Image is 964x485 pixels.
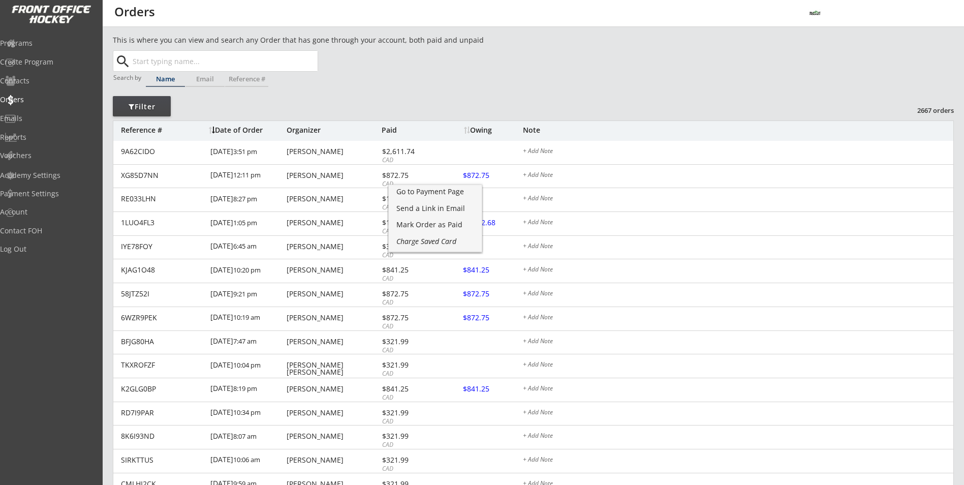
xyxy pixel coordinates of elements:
[210,141,284,164] div: [DATE]
[225,76,268,82] div: Reference #
[233,408,261,417] font: 10:34 pm
[113,35,542,45] div: This is where you can view and search any Order that has gone through your account, both paid and...
[287,219,379,226] div: [PERSON_NAME]
[209,127,284,134] div: Date of Order
[523,409,953,417] div: + Add Note
[523,457,953,465] div: + Add Note
[233,337,257,346] font: 7:47 am
[382,195,437,202] div: $1,745.49
[233,313,260,322] font: 10:19 am
[523,385,953,393] div: + Add Note
[523,338,953,346] div: + Add Note
[210,402,284,425] div: [DATE]
[233,218,257,227] font: 1:05 pm
[210,188,284,211] div: [DATE]
[463,314,522,321] div: $872.75
[121,409,204,416] div: RD7I9PAR
[523,219,953,227] div: + Add Note
[146,76,185,82] div: Name
[382,275,437,283] div: CAD
[113,74,142,81] div: Search by
[523,266,953,275] div: + Add Note
[382,346,437,355] div: CAD
[121,243,204,250] div: IYE78FOY
[121,433,204,440] div: 8K6I93ND
[523,243,953,251] div: + Add Note
[389,185,482,200] a: Go to Payment Page
[287,148,379,155] div: [PERSON_NAME]
[382,433,437,440] div: $321.99
[233,432,257,441] font: 8:07 am
[287,243,379,250] div: [PERSON_NAME]
[210,354,284,377] div: [DATE]
[287,457,379,464] div: [PERSON_NAME]
[210,212,284,235] div: [DATE]
[382,251,437,260] div: CAD
[382,243,437,250] div: $321.99
[121,385,204,392] div: K2GLG0BP
[382,219,437,226] div: $1,319.06
[382,298,437,307] div: CAD
[210,236,284,259] div: [DATE]
[523,172,953,180] div: + Add Note
[121,361,204,369] div: TKXROFZF
[287,409,379,416] div: [PERSON_NAME]
[901,106,954,115] div: 2667 orders
[523,314,953,322] div: + Add Note
[382,203,437,212] div: CAD
[382,441,437,449] div: CAD
[210,259,284,282] div: [DATE]
[121,338,204,345] div: BFJG80HA
[210,331,284,354] div: [DATE]
[121,172,204,179] div: XG85D7NN
[233,384,257,393] font: 8:19 pm
[121,290,204,297] div: 58JTZ52I
[396,205,474,212] div: Send a Link in Email
[463,172,522,179] div: $872.75
[382,417,437,426] div: CAD
[233,241,257,251] font: 6:45 am
[382,385,437,392] div: $841.25
[287,195,379,202] div: [PERSON_NAME]
[463,290,522,297] div: $872.75
[233,455,260,464] font: 10:06 am
[233,289,257,298] font: 9:21 pm
[382,180,437,189] div: CAD
[287,433,379,440] div: [PERSON_NAME]
[113,102,171,112] div: Filter
[287,266,379,274] div: [PERSON_NAME]
[210,426,284,448] div: [DATE]
[121,314,204,321] div: 6WZR9PEK
[121,266,204,274] div: KJAG1O48
[382,409,437,416] div: $321.99
[210,165,284,188] div: [DATE]
[523,361,953,370] div: + Add Note
[523,127,953,134] div: Note
[121,148,204,155] div: 9A62CIDO
[389,202,482,217] div: Open popup for option to send email asking for remaining amount
[523,195,953,203] div: + Add Note
[382,338,437,345] div: $321.99
[287,290,379,297] div: [PERSON_NAME]
[464,127,522,134] div: Owing
[131,51,318,71] input: Start typing name...
[523,433,953,441] div: + Add Note
[389,218,482,233] div: If they have paid you through cash, check, online transfer, etc.
[382,266,437,274] div: $841.25
[210,378,284,401] div: [DATE]
[210,307,284,330] div: [DATE]
[396,221,474,228] div: Mark Order as Paid
[233,265,261,275] font: 10:20 pm
[382,361,437,369] div: $321.99
[233,170,261,179] font: 12:11 pm
[287,314,379,321] div: [PERSON_NAME]
[287,385,379,392] div: [PERSON_NAME]
[382,127,437,134] div: Paid
[233,360,261,370] font: 10:04 pm
[523,290,953,298] div: + Add Note
[382,322,437,331] div: CAD
[121,457,204,464] div: SIRKTTUS
[287,127,379,134] div: Organizer
[382,148,437,155] div: $2,611.74
[382,314,437,321] div: $872.75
